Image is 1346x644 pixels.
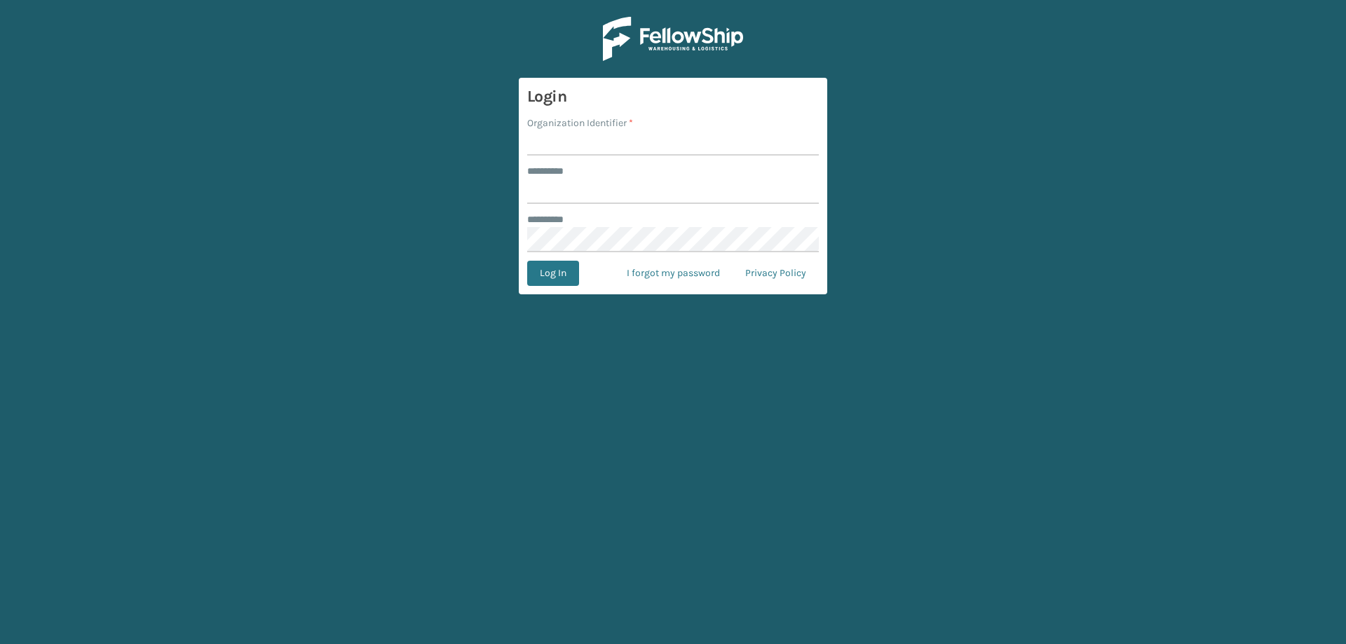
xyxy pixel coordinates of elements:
img: Logo [603,17,743,61]
a: Privacy Policy [733,261,819,286]
label: Organization Identifier [527,116,633,130]
h3: Login [527,86,819,107]
a: I forgot my password [614,261,733,286]
button: Log In [527,261,579,286]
